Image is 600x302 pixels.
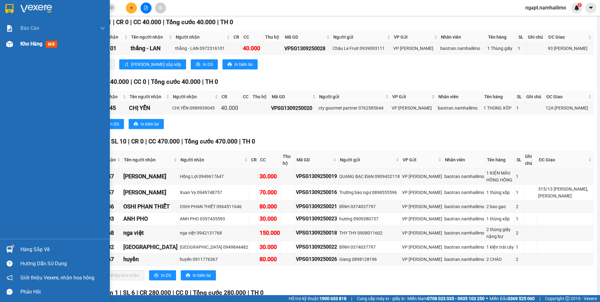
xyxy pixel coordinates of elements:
[339,229,400,236] div: THY THY 0908011602
[444,244,484,251] div: baotran.namhailimo
[264,32,283,42] th: Thu hộ
[516,173,522,180] div: 1
[97,270,144,280] button: downloadNhập kho nhận
[295,253,338,266] td: VPSG1309250026
[296,172,337,180] div: VPSG1309250019
[546,93,587,100] span: ĐC Giao
[517,32,526,42] th: SL
[281,151,295,169] th: Thu hộ
[126,3,137,13] button: plus
[259,151,281,169] th: CC
[392,105,436,111] div: VP [PERSON_NAME]
[141,121,159,127] span: In biên lai
[181,270,216,280] button: printerIn biên lai
[134,122,138,127] span: printer
[110,5,114,11] span: close-circle
[339,244,400,251] div: BÌNH 0374037797
[111,138,126,145] span: SL 10
[285,34,325,40] span: Mã GD
[180,203,248,210] div: OSHI PHAN THIẾT 0964511646
[539,156,587,163] span: ĐC Giao
[444,189,484,196] div: baotran.namhailimo
[486,256,514,263] div: 2 CHÁO
[438,105,481,111] div: baotran.namhailimo
[175,45,231,52] div: thắng - LAN 0972316101
[333,45,391,52] div: Châu Le Fruit 0939093111
[180,215,248,222] div: ANH PHO 0397435593
[340,156,394,163] span: Người gửi
[122,201,179,213] td: OSHI PHAN THIẾT
[251,92,270,102] th: Thu hộ
[357,295,406,302] span: Cung cấp máy in - giấy in:
[239,138,241,145] span: |
[109,121,119,127] span: In DS
[271,104,316,112] div: VPSG1309250020
[297,156,332,163] span: Mã GD
[242,138,255,145] span: TH 0
[319,93,384,100] span: Người gửi
[401,225,443,241] td: VP Phạm Ngũ Lão
[249,151,259,169] th: CR
[20,41,42,47] span: Kho hàng
[220,19,233,26] span: TH 0
[123,255,178,264] div: huyền
[402,215,442,222] div: VP [PERSON_NAME]
[260,229,280,237] div: 150.000
[185,138,238,145] span: Tổng cước 470.000
[128,138,130,145] span: |
[260,255,280,264] div: 80.000
[539,295,540,302] span: |
[402,173,442,180] div: VP [PERSON_NAME]
[46,41,57,48] span: mới
[128,102,171,114] td: CHỊ YẾN
[131,44,173,53] div: thắng - LAN
[20,259,105,268] div: Hướng dẫn sử dụng
[525,92,545,102] th: Ghi chú
[5,6,15,13] span: Gửi:
[149,270,176,280] button: printerIn DS
[6,246,13,253] img: warehouse-icon
[123,289,135,296] span: SL 6
[588,5,594,11] span: caret-down
[222,59,258,69] button: printerIn biên lai
[260,188,280,197] div: 70.000
[232,32,242,42] th: CR
[393,45,438,52] div: VP [PERSON_NAME]
[234,61,253,68] span: In biên lai
[515,92,524,102] th: SL
[295,225,338,241] td: VPSG1309250018
[228,62,232,67] span: printer
[520,4,571,12] span: ngapt.namhailimo
[437,92,483,102] th: Nhân viên
[60,20,124,28] div: VÂN NT
[401,185,443,201] td: VP Phạm Ngũ Lão
[526,32,547,42] th: Ghi chú
[333,34,386,40] span: Người gửi
[574,5,580,11] img: icon-new-feature
[508,296,535,301] strong: 0369 525 060
[140,289,171,296] span: CR 280.000
[260,214,280,223] div: 30.000
[123,188,178,197] div: [PERSON_NAME]
[202,78,204,85] span: |
[391,102,437,114] td: VP Phạm Ngũ Lão
[129,6,134,10] span: plus
[394,34,433,40] span: VP Gửi
[296,229,337,237] div: VPSG1309250018
[260,243,280,251] div: 30.000
[120,289,121,296] span: |
[176,34,225,40] span: Người nhận
[251,289,264,296] span: TH 0
[176,289,188,296] span: CC 0
[6,25,13,32] img: solution-icon
[402,244,442,251] div: VP [PERSON_NAME]
[516,203,522,210] div: 2
[486,244,514,251] div: 1 kiện trái cây
[392,93,430,100] span: VP Gửi
[401,169,443,185] td: VP Phạm Ngũ Lão
[122,225,179,241] td: nga việt
[144,6,148,10] span: file-add
[122,241,179,253] td: THÁI HÒA
[116,19,129,26] span: CR 0
[180,156,243,163] span: Người nhận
